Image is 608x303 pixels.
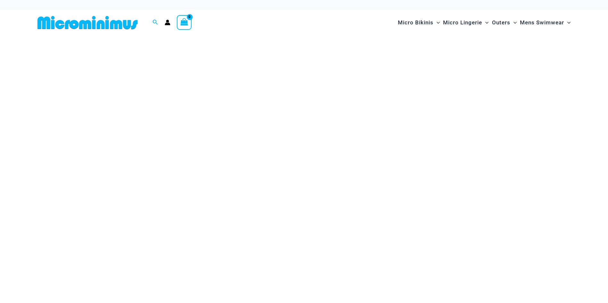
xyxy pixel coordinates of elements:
[492,14,510,31] span: Outers
[564,14,571,31] span: Menu Toggle
[510,14,517,31] span: Menu Toggle
[441,13,490,32] a: Micro LingerieMenu ToggleMenu Toggle
[165,20,170,25] a: Account icon link
[398,14,433,31] span: Micro Bikinis
[395,12,573,33] nav: Site Navigation
[520,14,564,31] span: Mens Swimwear
[482,14,489,31] span: Menu Toggle
[433,14,440,31] span: Menu Toggle
[35,15,140,30] img: MM SHOP LOGO FLAT
[152,19,158,27] a: Search icon link
[518,13,572,32] a: Mens SwimwearMenu ToggleMenu Toggle
[396,13,441,32] a: Micro BikinisMenu ToggleMenu Toggle
[490,13,518,32] a: OutersMenu ToggleMenu Toggle
[177,15,192,30] a: View Shopping Cart, empty
[443,14,482,31] span: Micro Lingerie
